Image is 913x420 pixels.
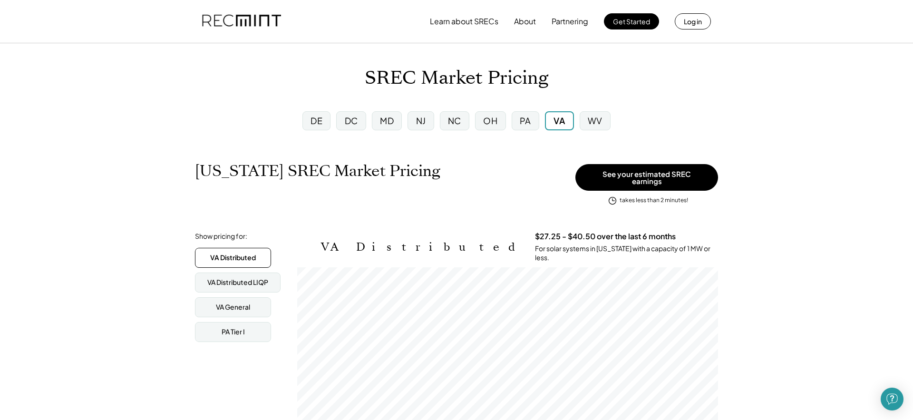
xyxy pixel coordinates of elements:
img: recmint-logotype%403x.png [202,5,281,38]
h2: VA Distributed [321,240,521,254]
div: NJ [416,115,426,127]
div: MD [380,115,394,127]
div: Open Intercom Messenger [881,388,903,410]
h3: $27.25 - $40.50 over the last 6 months [535,232,676,242]
div: VA Distributed LIQP [207,278,268,287]
div: For solar systems in [US_STATE] with a capacity of 1 MW or less. [535,244,718,263]
button: Learn about SRECs [430,12,498,31]
div: PA Tier I [222,327,245,337]
h1: [US_STATE] SREC Market Pricing [195,162,440,180]
button: About [514,12,536,31]
div: WV [588,115,602,127]
div: NC [448,115,461,127]
button: Get Started [604,13,659,29]
div: takes less than 2 minutes! [620,196,688,205]
button: Partnering [552,12,588,31]
div: Show pricing for: [195,232,247,241]
button: Log in [675,13,711,29]
button: See your estimated SREC earnings [575,164,718,191]
div: PA [520,115,531,127]
div: OH [483,115,497,127]
h1: SREC Market Pricing [365,67,548,89]
div: VA General [216,303,250,312]
div: DE [311,115,322,127]
div: DC [345,115,358,127]
div: VA [554,115,565,127]
div: VA Distributed [210,253,256,263]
